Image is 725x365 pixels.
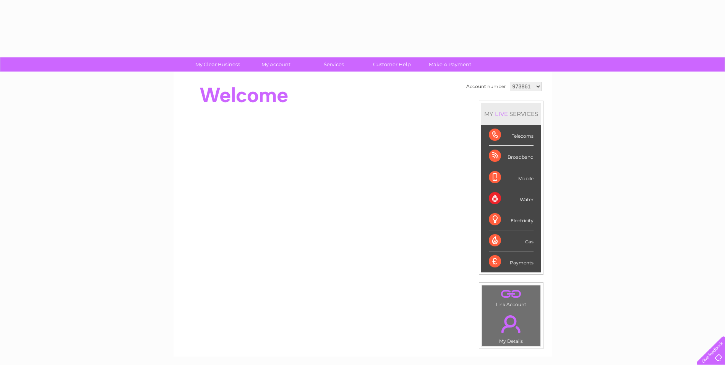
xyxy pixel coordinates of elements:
div: Mobile [489,167,534,188]
td: My Details [482,309,541,346]
a: Services [302,57,365,72]
div: Gas [489,230,534,251]
td: Account number [464,80,508,93]
a: Make A Payment [418,57,482,72]
div: MY SERVICES [481,103,541,125]
a: My Clear Business [186,57,249,72]
div: LIVE [493,110,509,117]
div: Broadband [489,146,534,167]
a: . [484,287,538,301]
a: My Account [244,57,307,72]
a: . [484,311,538,337]
div: Telecoms [489,125,534,146]
div: Electricity [489,209,534,230]
div: Payments [489,251,534,272]
td: Link Account [482,285,541,309]
div: Water [489,188,534,209]
a: Customer Help [360,57,423,72]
